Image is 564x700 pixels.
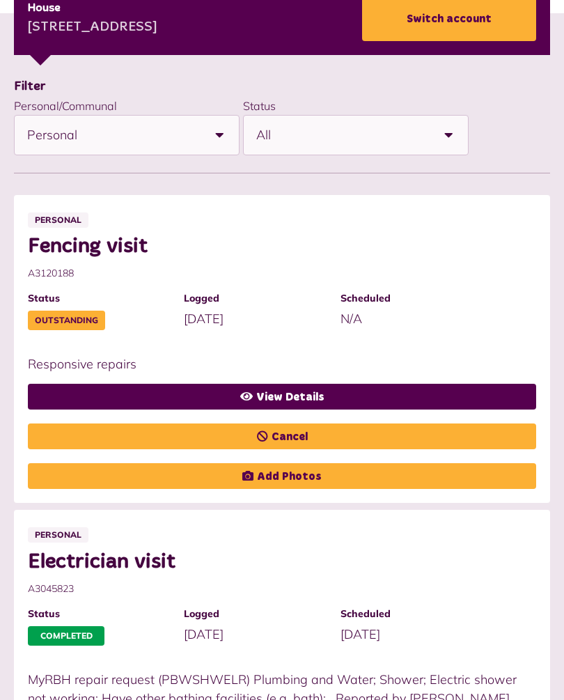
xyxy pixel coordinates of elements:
span: Personal [28,212,88,228]
span: Personal [27,116,200,155]
span: Logged [184,607,326,621]
span: All [256,116,429,155]
span: Scheduled [340,607,483,621]
span: Filter [14,80,46,93]
span: [DATE] [184,311,224,327]
a: View Details [28,384,536,410]
span: Logged [184,291,326,306]
span: [DATE] [340,626,380,642]
span: Fencing visit [28,234,522,259]
span: Completed [28,626,104,646]
label: Status [243,99,276,113]
a: Cancel [28,423,536,449]
span: Personal [28,527,88,543]
span: [DATE] [184,626,224,642]
p: Responsive repairs [28,355,522,373]
span: Status [28,291,170,306]
span: Electrician visit [28,550,522,575]
a: Add Photos [28,463,536,489]
span: A3045823 [28,582,522,596]
span: A3120188 [28,266,522,281]
span: Status [28,607,170,621]
label: Personal/Communal [14,99,117,113]
span: Scheduled [340,291,483,306]
span: N/A [340,311,362,327]
span: Outstanding [28,311,105,330]
div: [STREET_ADDRESS] [28,17,157,38]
